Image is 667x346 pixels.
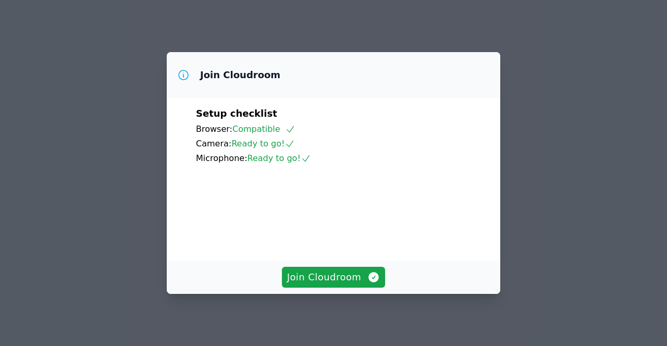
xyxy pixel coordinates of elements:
span: Microphone: [196,153,248,163]
span: Browser: [196,124,232,134]
span: Join Cloudroom [287,270,380,285]
span: Ready to go! [231,139,295,149]
span: Ready to go! [248,153,311,163]
span: Camera: [196,139,231,149]
h3: Join Cloudroom [200,69,280,81]
button: Join Cloudroom [282,267,386,288]
span: Setup checklist [196,108,277,119]
span: Compatible [232,124,295,134]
